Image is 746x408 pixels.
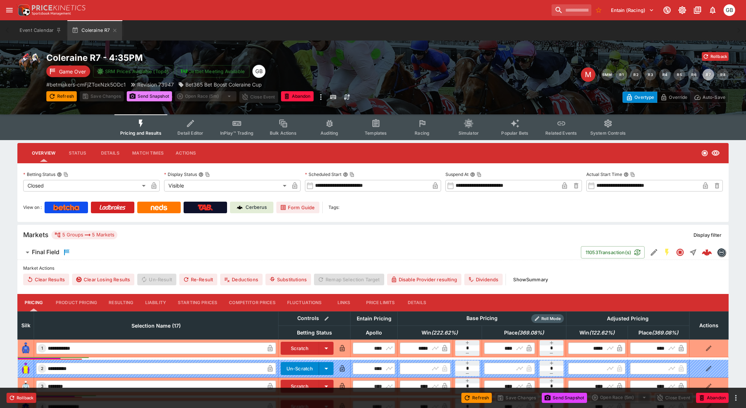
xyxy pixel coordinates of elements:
[687,246,700,259] button: Straight
[659,69,671,80] button: R4
[688,69,700,80] button: R6
[703,93,725,101] p: Auto-Save
[172,294,223,311] button: Starting Prices
[67,20,122,41] button: Coleraine R7
[176,65,250,77] button: Jetbet Meeting Available
[23,231,49,239] h5: Markets
[702,52,729,61] button: Rollback
[724,4,735,16] div: Gary Brigginshaw
[630,328,686,337] span: excl. Emergencies (369.08%)
[387,274,461,285] button: Disable Provider resulting
[281,294,328,311] button: Fluctuations
[461,393,492,403] button: Refresh
[431,328,458,337] em: ( 222.62 %)
[61,144,94,162] button: Status
[137,81,174,88] p: Revision 73947
[689,229,726,241] button: Display filter
[237,205,243,210] img: Cerberus
[223,294,281,311] button: Competitor Prices
[15,20,66,41] button: Event Calendar
[17,52,41,75] img: horse_racing.png
[40,346,45,351] span: 1
[365,130,387,136] span: Templates
[17,294,50,311] button: Pricing
[509,274,552,285] button: ShowSummary
[464,274,503,285] button: Dividends
[696,393,729,403] button: Abandon
[669,93,687,101] p: Override
[624,172,629,177] button: Actual Start TimeCopy To Clipboard
[717,248,725,256] img: betmakers
[351,325,398,339] th: Apollo
[401,294,433,311] button: Details
[20,363,32,374] img: runner 2
[151,205,167,210] img: Neds
[674,69,685,80] button: R5
[581,67,595,82] div: Edit Meeting
[616,69,627,80] button: R1
[23,202,42,213] label: View on :
[23,171,55,177] p: Betting Status
[270,130,297,136] span: Bulk Actions
[581,246,645,258] button: 11053Transaction(s)
[630,172,635,177] button: Copy To Clipboard
[179,274,217,285] button: Re-Result
[23,180,148,192] div: Closed
[571,328,623,337] span: excl. Emergencies (122.62%)
[72,274,134,285] button: Clear Losing Results
[99,205,126,210] img: Ladbrokes
[7,393,36,403] button: Rollback
[349,172,355,177] button: Copy To Clipboard
[328,202,339,213] label: Tags:
[3,4,16,17] button: open drawer
[305,171,341,177] p: Scheduled Start
[676,4,689,17] button: Toggle light/dark mode
[126,144,169,162] button: Match Times
[50,294,103,311] button: Product Pricing
[552,4,591,16] input: search
[252,65,265,78] div: Gary Brigginshaw
[414,328,466,337] span: excl. Emergencies (222.62%)
[281,342,319,355] button: Scratch
[278,311,351,325] th: Controls
[661,4,674,17] button: Connected to PK
[137,274,176,285] span: Un-Result
[164,180,289,192] div: Visible
[220,274,263,285] button: Deductions
[39,366,45,371] span: 2
[415,130,429,136] span: Racing
[54,231,114,239] div: 5 Groups 5 Markets
[32,5,85,10] img: PriceKinetics
[701,150,708,157] svg: Closed
[531,314,564,323] div: Show/hide Price Roll mode configuration.
[281,380,319,393] button: Scratch
[477,172,482,177] button: Copy To Clipboard
[501,130,528,136] span: Popular Bets
[139,294,172,311] button: Liability
[590,130,626,136] span: System Controls
[542,393,587,403] button: Send Snapshot
[645,69,656,80] button: R3
[164,171,197,177] p: Display Status
[276,202,319,213] a: Form Guide
[590,392,651,403] div: split button
[180,68,188,75] img: jetbet-logo.svg
[691,4,704,17] button: Documentation
[32,12,71,15] img: Sportsbook Management
[169,144,202,162] button: Actions
[647,246,661,259] button: Edit Detail
[721,2,737,18] button: Gary Brigginshaw
[496,328,552,337] span: excl. Emergencies (369.08%)
[198,205,213,210] img: TabNZ
[328,294,360,311] button: Links
[46,91,77,101] button: Refresh
[178,81,262,88] div: Bet365 Bet Boost Coleraine Cup
[39,384,45,389] span: 3
[16,3,30,17] img: PriceKinetics Logo
[177,130,203,136] span: Detail Editor
[205,172,210,177] button: Copy To Clipboard
[343,172,348,177] button: Scheduled StartCopy To Clipboard
[634,93,654,101] p: Overtype
[103,294,139,311] button: Resulting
